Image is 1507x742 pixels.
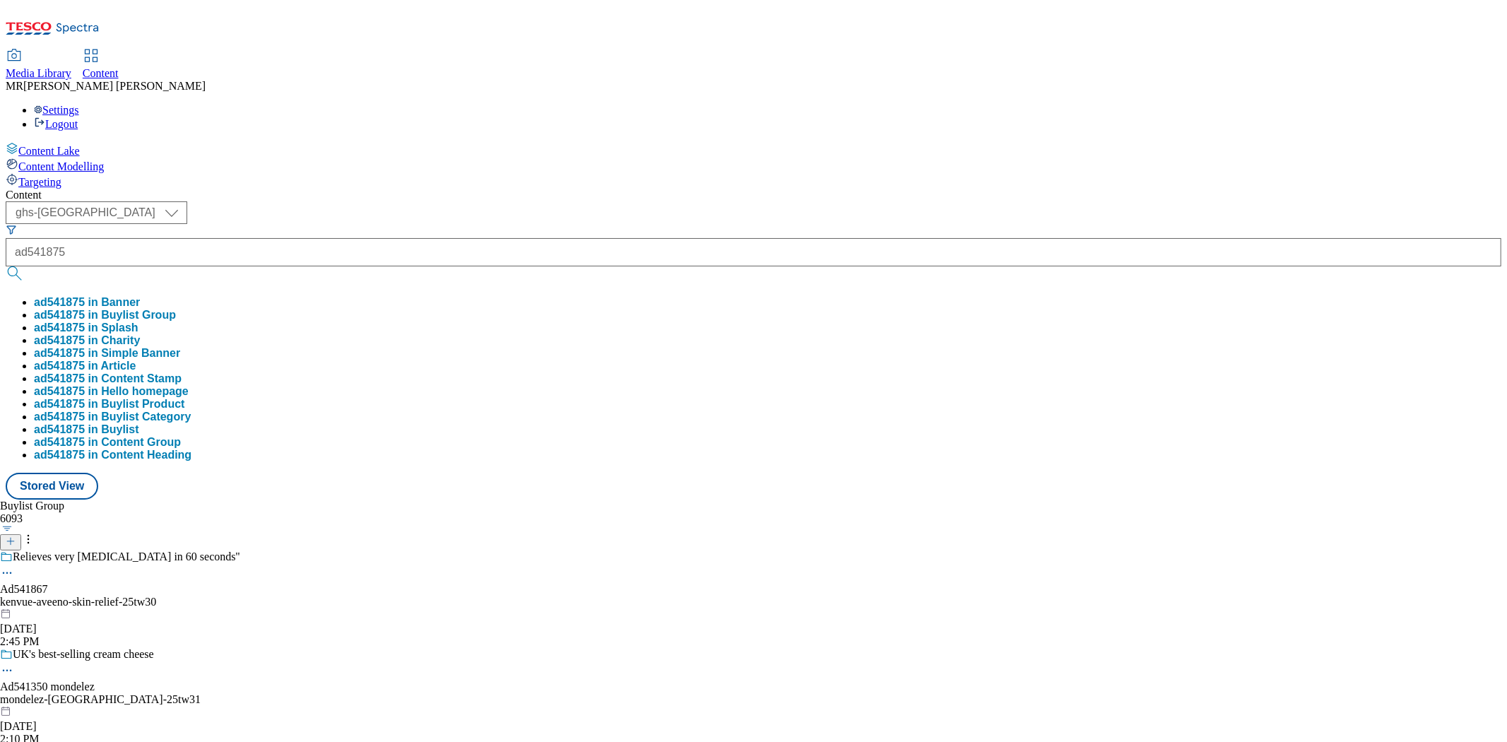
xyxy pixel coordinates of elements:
[6,80,23,92] span: MR
[34,322,138,334] button: ad541875 in Splash
[34,104,79,116] a: Settings
[83,50,119,80] a: Content
[34,398,184,411] button: ad541875 in Buylist Product
[83,67,119,79] span: Content
[34,347,180,360] button: ad541875 in Simple Banner
[18,160,104,172] span: Content Modelling
[101,372,182,384] span: Content Stamp
[34,423,139,436] div: ad541875 in
[34,296,140,309] button: ad541875 in Banner
[34,372,182,385] div: ad541875 in
[6,224,17,235] svg: Search Filters
[13,550,240,563] div: Relieves very [MEDICAL_DATA] in 60 seconds''
[6,189,1501,201] div: Content
[18,145,80,157] span: Content Lake
[34,360,136,372] button: ad541875 in Article
[34,436,181,449] button: ad541875 in Content Group
[6,158,1501,173] a: Content Modelling
[34,372,182,385] button: ad541875 in Content Stamp
[34,309,176,322] div: ad541875 in
[6,67,71,79] span: Media Library
[13,648,154,661] div: UK's best-selling cream cheese
[34,309,176,322] button: ad541875 in Buylist Group
[34,385,189,398] button: ad541875 in Hello homepage
[6,473,98,500] button: Stored View
[34,449,191,461] button: ad541875 in Content Heading
[34,411,191,423] button: ad541875 in Buylist Category
[101,309,176,321] span: Buylist Group
[6,173,1501,189] a: Targeting
[34,118,78,130] a: Logout
[6,50,71,80] a: Media Library
[34,385,189,398] div: ad541875 in
[18,176,61,188] span: Targeting
[34,334,140,347] button: ad541875 in Charity
[34,423,139,436] button: ad541875 in Buylist
[101,423,138,435] span: Buylist
[23,80,206,92] span: [PERSON_NAME] [PERSON_NAME]
[101,385,189,397] span: Hello homepage
[6,238,1501,266] input: Search
[6,142,1501,158] a: Content Lake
